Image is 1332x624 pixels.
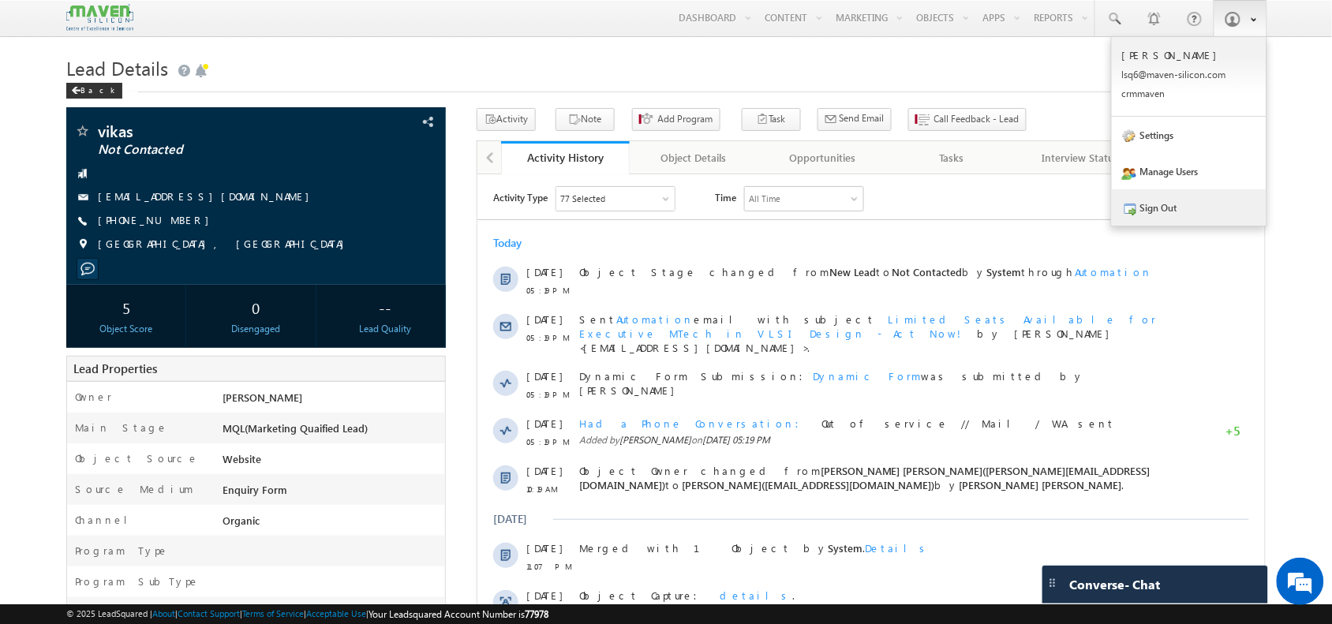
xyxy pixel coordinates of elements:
div: Today [16,62,67,76]
div: Sales Activity,Program,Email Bounced,Email Link Clicked,Email Marked Spam & 72 more.. [79,13,197,36]
button: Send Email [818,108,892,131]
img: Custom Logo [66,4,133,32]
textarea: Type your message and hit 'Enter' [21,146,288,473]
span: Object Capture: [102,414,230,428]
a: Interview Status [1017,141,1147,174]
span: Object Owner changed from to by . [102,290,673,317]
span: 77978 [525,608,548,620]
span: Activity Type [16,12,70,35]
span: [PERSON_NAME] [223,390,302,404]
div: . [102,414,681,428]
label: Source Medium [75,482,193,496]
em: Start Chat [215,486,286,507]
span: +5 [748,249,764,268]
div: Opportunities [772,148,874,167]
div: 5 [70,293,181,322]
p: crmma ven [1122,88,1256,99]
div: Object Details [642,148,745,167]
a: [EMAIL_ADDRESS][DOMAIN_NAME] [98,189,317,203]
span: 05:19 PM [49,260,96,275]
a: Manage Users [1112,153,1267,189]
div: Tasks [900,148,1003,167]
span: Dynamic Form [335,195,444,208]
span: vikas [98,123,334,139]
div: [DATE] [16,338,67,352]
span: Your Leadsquared Account Number is [369,608,548,620]
a: Terms of Service [242,608,304,618]
span: Send Email [840,111,885,125]
span: 05:19 PM [49,156,96,170]
span: Added by on [102,259,681,273]
span: [GEOGRAPHIC_DATA], [GEOGRAPHIC_DATA] [98,237,352,252]
a: Contact Support [178,608,240,618]
div: Disengaged [200,322,312,336]
label: Program Type [75,544,169,558]
div: Chat with us now [82,83,265,103]
span: Automation [598,91,675,104]
span: 10:19 AM [49,308,96,322]
a: Opportunities [759,141,889,174]
span: [DATE] [49,290,84,304]
span: [DATE] [49,509,84,523]
div: -- [330,293,441,322]
div: Organic [219,513,445,535]
button: Activity [477,108,536,131]
span: details [242,509,315,522]
span: Object Owner changed from to by through . [102,461,648,489]
label: Main Stage [75,420,168,435]
span: [DATE] [49,461,84,476]
span: 11:07 PM [49,432,96,447]
button: Add Program [632,108,720,131]
span: Lead Details [66,55,168,80]
a: Object Details [630,141,759,174]
div: . [102,509,681,523]
span: Call Feedback - Lead [934,112,1020,126]
label: Program SubType [75,574,200,589]
span: Object Capture: [102,509,230,522]
span: [PHONE_NUMBER] [98,213,217,229]
span: Add Program [658,112,713,126]
a: Acceptable Use [306,608,366,618]
span: Merged with 1 Object by . [102,367,681,381]
span: [PERSON_NAME] [PERSON_NAME] [482,304,645,317]
span: details [242,414,315,428]
div: by [PERSON_NAME]<[EMAIL_ADDRESS][DOMAIN_NAME]>. [102,138,681,181]
a: [PERSON_NAME] lsq6@maven-silicon.com crmmaven [1112,37,1267,117]
div: All Time [271,17,303,32]
span: Lead Properties [73,361,157,376]
a: Back [66,82,130,95]
div: 77 Selected [83,17,128,32]
img: d_60004797649_company_0_60004797649 [27,83,66,103]
a: About [152,608,175,618]
a: Settings [1112,117,1267,153]
span: © 2025 LeadSquared | | | | | [66,607,548,622]
span: [DATE] [49,138,84,152]
div: Object Score [70,322,181,336]
span: [DATE] [49,242,84,256]
label: Object Source [75,451,199,465]
span: Sent email with subject [102,138,398,151]
button: Call Feedback - Lead [908,108,1027,131]
span: [PERSON_NAME] [PERSON_NAME]([PERSON_NAME][EMAIL_ADDRESS][DOMAIN_NAME]) [102,461,648,489]
span: Limited Seats Available for Executive MTech in VLSI Design - Act Now! [102,138,679,166]
span: [PERSON_NAME] [142,260,214,271]
div: Enquiry Form [219,482,445,504]
label: Owner [75,390,112,404]
div: Lead Quality [330,322,441,336]
span: [DATE] 05:19 PM [225,260,293,271]
div: Minimize live chat window [259,8,297,46]
div: Website [219,451,445,473]
span: 11:01 PM [49,527,96,541]
div: MQL(Marketing Quaified Lead) [219,420,445,443]
span: Object Stage changed from to by through [102,91,675,104]
span: 05:19 PM [49,109,96,123]
span: Time [238,12,259,35]
span: Automation [548,476,625,489]
span: 05:19 PM [49,213,96,227]
span: [PERSON_NAME]([EMAIL_ADDRESS][DOMAIN_NAME]) [204,304,458,317]
span: 11:07 PM [49,385,96,399]
span: Converse - Chat [1070,577,1161,592]
div: Activity History [513,150,619,165]
a: Sign Out [1112,189,1267,226]
span: Not Contacted [415,91,485,104]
